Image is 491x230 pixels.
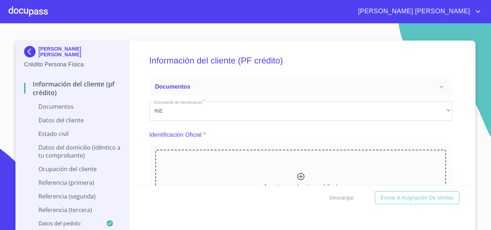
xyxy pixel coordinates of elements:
p: Ocupación del Cliente [24,165,121,173]
p: Documentos [24,103,121,111]
img: Docupass spot blue [24,46,38,57]
h5: Información del cliente (PF crédito) [149,46,452,75]
p: Referencia (tercera) [24,206,121,214]
div: [PERSON_NAME] [PERSON_NAME] [24,46,121,60]
p: Referencia (primera) [24,179,121,187]
p: Información del cliente (PF crédito) [24,80,121,97]
span: [PERSON_NAME] [PERSON_NAME] [353,6,474,17]
p: Arrastra o selecciona el (los) documento(s) para agregar [263,183,338,200]
button: Enviar a Asignación de Ventas [375,191,459,205]
span: Descargar [330,193,354,202]
div: Documentos [149,78,452,95]
p: Referencia (segunda) [24,192,121,200]
p: Datos del cliente [24,116,121,124]
p: Datos del domicilio (idéntico a tu comprobante) [24,144,121,159]
div: INE [149,101,452,121]
button: Descargar [327,191,357,205]
p: Estado Civil [24,130,121,138]
p: Crédito Persona Física [24,60,121,69]
span: Documentos [155,84,190,90]
span: Enviar a Asignación de Ventas [381,193,454,202]
button: account of current user [353,6,482,17]
p: Datos del pedido [24,220,106,227]
p: Identificación Oficial [149,131,202,139]
p: [PERSON_NAME] [PERSON_NAME] [38,46,121,57]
